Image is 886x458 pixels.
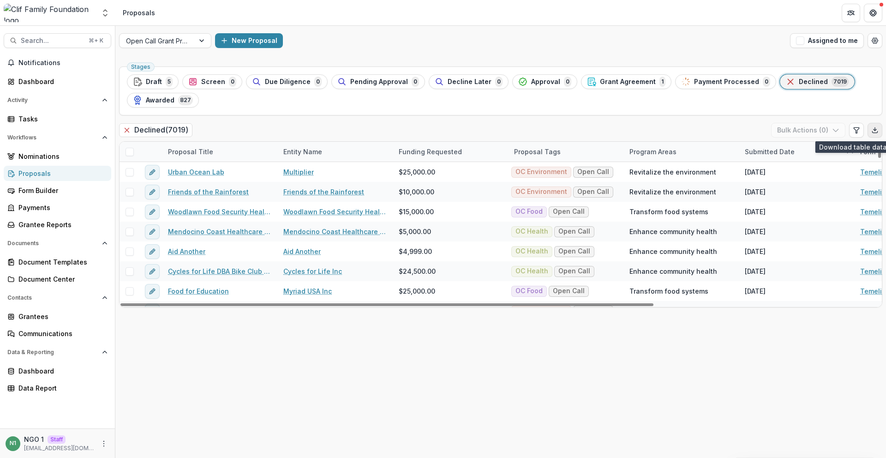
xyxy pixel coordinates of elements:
[4,149,111,164] a: Nominations
[24,444,95,452] p: [EMAIL_ADDRESS][DOMAIN_NAME]
[145,264,160,279] button: edit
[283,286,332,296] a: Myriad USA Inc
[849,123,864,138] button: Edit table settings
[18,257,104,267] div: Document Templates
[399,187,434,197] span: $10,000.00
[145,244,160,259] button: edit
[855,147,881,157] div: Form
[246,74,328,89] button: Due Diligence0
[168,207,272,217] a: Woodlawn Food Security Health & Human Services Project
[18,59,108,67] span: Notifications
[399,227,431,236] span: $5,000.00
[18,220,104,229] div: Grantee Reports
[4,93,111,108] button: Open Activity
[48,435,66,444] p: Staff
[119,6,159,19] nav: breadcrumb
[4,55,111,70] button: Notifications
[4,200,111,215] a: Payments
[162,147,219,157] div: Proposal Title
[4,166,111,181] a: Proposals
[624,147,682,157] div: Program Areas
[629,227,717,236] span: Enhance community health
[509,147,566,157] div: Proposal Tags
[393,142,509,162] div: Funding Requested
[4,290,111,305] button: Open Contacts
[868,123,882,138] button: Export table data
[18,383,104,393] div: Data Report
[4,111,111,127] a: Tasks
[182,74,242,89] button: Screen0
[265,78,311,86] span: Due Diligence
[331,74,425,89] button: Pending Approval0
[564,77,571,87] span: 0
[4,183,111,198] a: Form Builder
[283,207,388,217] a: Woodlawn Food Security Health & Human Services Project
[146,96,174,104] span: Awarded
[780,74,855,89] button: Declined7019
[745,247,766,256] div: [DATE]
[771,123,845,138] button: Bulk Actions (0)
[739,142,855,162] div: Submitted Date
[600,78,656,86] span: Grant Agreement
[162,142,278,162] div: Proposal Title
[201,78,225,86] span: Screen
[4,130,111,145] button: Open Workflows
[7,97,98,103] span: Activity
[7,295,98,301] span: Contacts
[868,33,882,48] button: Open table manager
[399,247,432,256] span: $4,999.00
[495,77,503,87] span: 0
[629,167,716,177] span: Revitalize the environment
[745,167,766,177] div: [DATE]
[4,345,111,360] button: Open Data & Reporting
[629,247,717,256] span: Enhance community health
[4,217,111,232] a: Grantee Reports
[448,78,491,86] span: Decline Later
[123,8,155,18] div: Proposals
[7,349,98,356] span: Data & Reporting
[18,203,104,212] div: Payments
[624,142,739,162] div: Program Areas
[864,4,882,22] button: Get Help
[846,148,854,156] svg: sorted ascending
[168,187,249,197] a: Friends of the Rainforest
[145,205,160,219] button: edit
[18,274,104,284] div: Document Center
[581,74,671,89] button: Grant Agreement1
[145,185,160,199] button: edit
[127,93,199,108] button: Awarded827
[832,77,849,87] span: 7019
[629,306,716,316] span: Revitalize the environment
[21,37,83,45] span: Search...
[278,147,328,157] div: Entity Name
[799,78,828,86] span: Declined
[18,312,104,321] div: Grantees
[629,286,708,296] span: Transform food systems
[694,78,759,86] span: Payment Processed
[393,147,467,157] div: Funding Requested
[146,78,162,86] span: Draft
[399,266,436,276] span: $24,500.00
[145,284,160,299] button: edit
[18,151,104,161] div: Nominations
[739,147,800,157] div: Submitted Date
[145,224,160,239] button: edit
[745,227,766,236] div: [DATE]
[4,74,111,89] a: Dashboard
[412,77,419,87] span: 0
[350,78,408,86] span: Pending Approval
[168,227,272,236] a: Mendocino Coast Healthcare Foundation
[10,440,16,446] div: NGO 1
[18,329,104,338] div: Communications
[842,4,860,22] button: Partners
[278,142,393,162] div: Entity Name
[512,74,577,89] button: Approval0
[18,169,104,178] div: Proposals
[4,380,111,396] a: Data Report
[509,142,624,162] div: Proposal Tags
[99,4,112,22] button: Open entity switcher
[675,74,776,89] button: Payment Processed0
[215,33,283,48] button: New Proposal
